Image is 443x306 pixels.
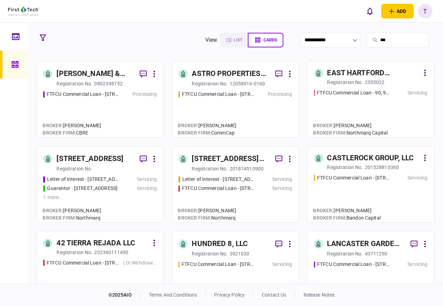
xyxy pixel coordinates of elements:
div: [PERSON_NAME] [43,207,101,214]
div: Letter of Interest - 1400 Eastchase Parkway Fort Worth TX [47,176,120,183]
span: broker firm : [313,130,347,136]
div: FTFCU Commercial Loan - 8970 Westwind Road Las Vegas [317,261,390,268]
span: Broker : [178,208,198,213]
span: broker firm : [178,130,211,136]
span: broker firm : [43,130,76,136]
div: EAST HARTFORD PROPERTIES REAL ESTATE LLC [327,68,420,79]
div: FTFCU Commercial Loan - 5667 FM 1488 Magnolia TX 77046 [317,174,390,182]
div: 0802398752 [94,80,123,87]
span: Broker : [313,123,334,128]
div: registration no. [327,164,363,171]
button: open notifications list [362,4,377,18]
span: Broker : [313,208,334,213]
div: registration no. [56,80,92,87]
div: Letter of Interest - 2203 Grand Canal Boulevard Stockton [182,176,255,183]
div: Servicing [407,174,427,182]
div: FTFCU Commercial Loan - 90, 99 and 101 East River Drive [317,89,390,97]
span: Broker : [178,123,198,128]
img: client company logo [8,7,39,16]
span: cards [263,38,277,43]
div: FTFCU Commercial Loan - 2203-2233 Grand Canal Blvd Stockton [182,185,255,192]
a: [STREET_ADDRESS] REAL ESTATE LLCregistration no.201814510900Letter of Interest - 2203 Grand Canal... [172,146,299,223]
div: [PERSON_NAME] & [PERSON_NAME] PROPERTY HOLDINGS, LLC [56,68,134,79]
div: 201814510900 [230,165,264,172]
a: privacy policy [214,292,245,298]
div: LOI Withdrawn/Declined [123,259,157,267]
a: ASTRO PROPERTIES LLCregistration no.12058916-0160FTFCU Commercial Loan - 1650 S Carbon Ave Price ... [172,61,299,138]
div: registration no. [56,249,92,256]
div: Servicing [272,176,292,183]
div: FTFCU Commercial Loan - 513 E Caney Street Wharton TX [47,91,120,98]
div: 12058916-0160 [230,80,265,87]
div: registration no. [327,250,363,257]
div: [PERSON_NAME] [43,122,101,129]
div: Servicing [137,185,157,192]
div: FTFCU Commercial Loan - 4225 Tierra Rejada Road [47,259,120,267]
button: cards [248,33,283,47]
a: EAST HARTFORD PROPERTIES REAL ESTATE LLCregistration no.2555022FTFCU Commercial Loan - 90, 99 and... [307,61,434,138]
div: FTFCU Commercial Loan - 3969 Morse Crossing Columbus [182,261,255,268]
div: Guarantor - 1400 Eastchase Parkway [47,185,117,192]
div: registration no. [56,165,92,172]
div: 2555022 [365,79,385,86]
div: Servicing [272,185,292,192]
div: 42 TIERRA REJADA LLC [56,238,135,249]
span: Broker : [43,208,63,213]
div: FTFCU Commercial Loan - 1650 S Carbon Ave Price UT [182,91,255,98]
div: view [205,36,217,44]
div: [STREET_ADDRESS] REAL ESTATE LLC [192,153,269,165]
div: CommCap [178,129,236,137]
div: Northmarq Capital [313,129,388,137]
div: HUNDRED 8, LLC [192,238,248,250]
span: broker firm : [313,215,347,221]
div: [PERSON_NAME] [313,122,388,129]
div: registration no. [192,165,228,172]
div: ASTRO PROPERTIES LLC [192,68,269,79]
div: 202360111490 [94,249,129,256]
div: © 2025 AIO [108,291,140,299]
div: Servicing [407,261,427,268]
div: [PERSON_NAME] [313,207,381,214]
div: 201528810360 [365,164,399,171]
div: Servicing [407,89,427,97]
div: registration no. [192,80,228,87]
div: CBRE [43,129,101,137]
a: [STREET_ADDRESS]registration no.Letter of Interest - 1400 Eastchase Parkway Fort Worth TXServicin... [37,146,163,223]
span: broker firm : [178,215,211,221]
div: LANCASTER GARDENS APARTMENTS, LLC [327,238,405,250]
div: CASTLEROCK GROUP, LLC [327,153,414,164]
div: registration no. [192,250,228,257]
span: broker firm : [43,215,76,221]
span: list [234,38,242,43]
div: 3921030 [230,250,250,257]
div: Northmarq [43,214,101,222]
button: list [220,33,248,47]
div: [PERSON_NAME] [178,207,236,214]
div: Servicing [137,176,157,183]
a: contact us [262,292,286,298]
div: [STREET_ADDRESS] [56,153,123,165]
button: T [418,4,433,18]
div: Processing [268,91,292,98]
a: [PERSON_NAME] & [PERSON_NAME] PROPERTY HOLDINGS, LLCregistration no.0802398752FTFCU Commercial Lo... [37,61,163,138]
div: Bandon Capital [313,214,381,222]
button: open adding identity options [381,4,414,18]
a: release notes [304,292,335,298]
span: Broker : [43,123,63,128]
div: 1 more ... [43,194,157,201]
div: 43711290 [365,250,388,257]
div: [PERSON_NAME] [178,122,236,129]
div: Servicing [272,261,292,268]
div: Northmarq [178,214,236,222]
a: terms and conditions [149,292,197,298]
div: Processing [132,91,157,98]
a: CASTLEROCK GROUP, LLCregistration no.201528810360FTFCU Commercial Loan - 5667 FM 1488 Magnolia TX... [307,146,434,223]
div: registration no. [327,79,363,86]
